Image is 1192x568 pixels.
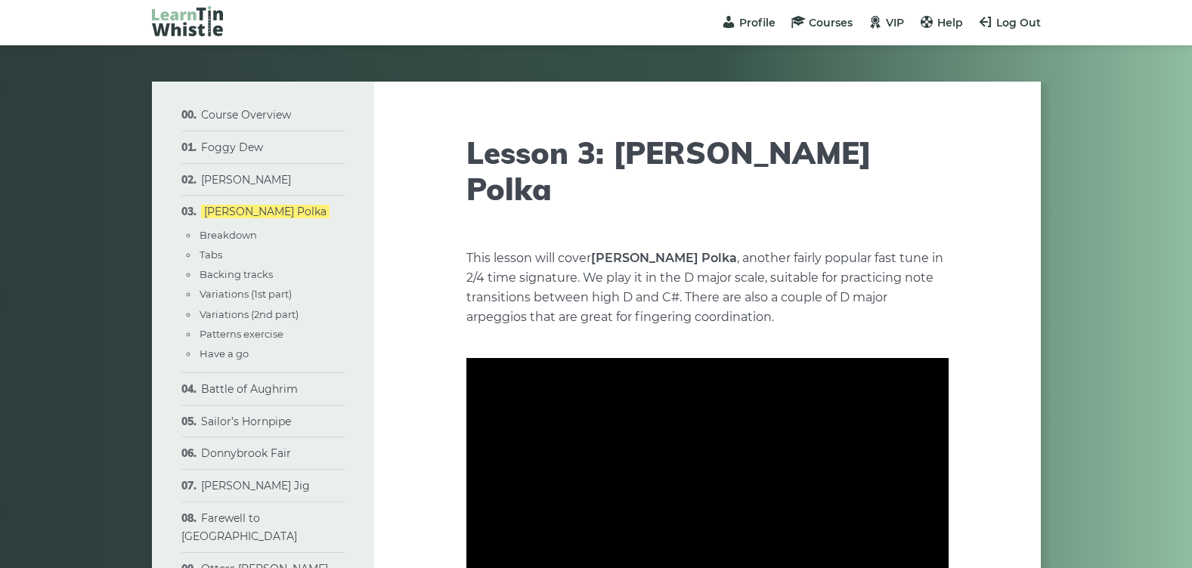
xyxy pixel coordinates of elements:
a: Log Out [978,16,1041,29]
a: [PERSON_NAME] [201,173,291,187]
a: Backing tracks [200,268,273,280]
span: Log Out [996,16,1041,29]
a: Variations (1st part) [200,288,292,300]
a: Battle of Aughrim [201,382,298,396]
h1: Lesson 3: [PERSON_NAME] Polka [466,134,949,207]
span: Profile [739,16,776,29]
img: LearnTinWhistle.com [152,6,223,36]
a: Profile [721,16,776,29]
span: Help [937,16,963,29]
a: Patterns exercise [200,328,283,340]
a: Variations (2nd part) [200,308,299,320]
a: VIP [868,16,904,29]
a: Courses [791,16,853,29]
span: Courses [809,16,853,29]
a: Tabs [200,248,222,261]
strong: [PERSON_NAME] Polka [591,251,737,265]
a: Foggy Dew [201,140,263,154]
a: Farewell to [GEOGRAPHIC_DATA] [181,511,297,543]
span: VIP [886,16,904,29]
a: [PERSON_NAME] Jig [201,479,310,492]
a: Help [919,16,963,29]
a: Have a go [200,347,249,360]
a: Donnybrook Fair [201,446,291,460]
p: This lesson will cover , another fairly popular fast tune in 2/4 time signature. We play it in th... [466,248,949,327]
a: Sailor’s Hornpipe [201,415,291,428]
a: [PERSON_NAME] Polka [201,205,330,218]
a: Breakdown [200,229,257,241]
a: Course Overview [201,108,291,122]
